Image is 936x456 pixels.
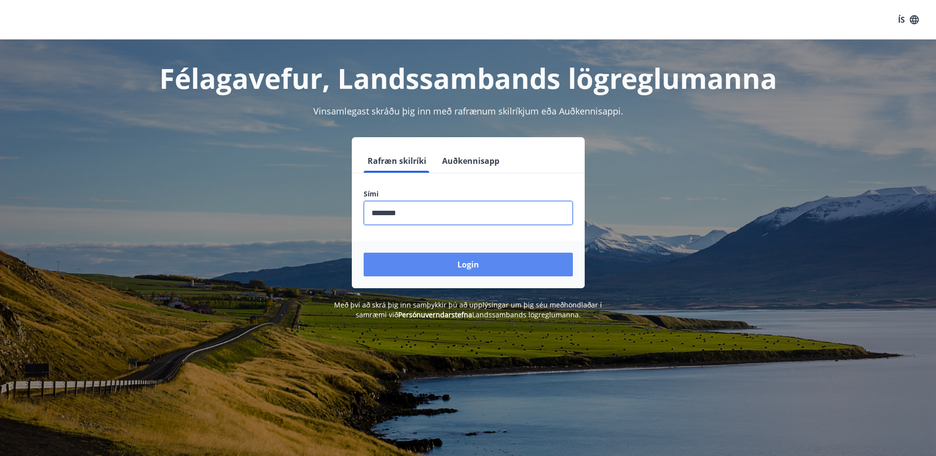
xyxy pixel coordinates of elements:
span: Vinsamlegast skráðu þig inn með rafrænum skilríkjum eða Auðkennisappi. [313,105,623,117]
span: Með því að skrá þig inn samþykkir þú að upplýsingar um þig séu meðhöndlaðar í samræmi við Landssa... [334,300,602,319]
button: ÍS [893,11,924,29]
a: Persónuverndarstefna [398,310,472,319]
label: Sími [364,189,573,199]
button: Auðkennisapp [438,149,503,173]
button: Login [364,253,573,276]
h1: Félagavefur, Landssambands lögreglumanna [125,59,812,97]
button: Rafræn skilríki [364,149,430,173]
